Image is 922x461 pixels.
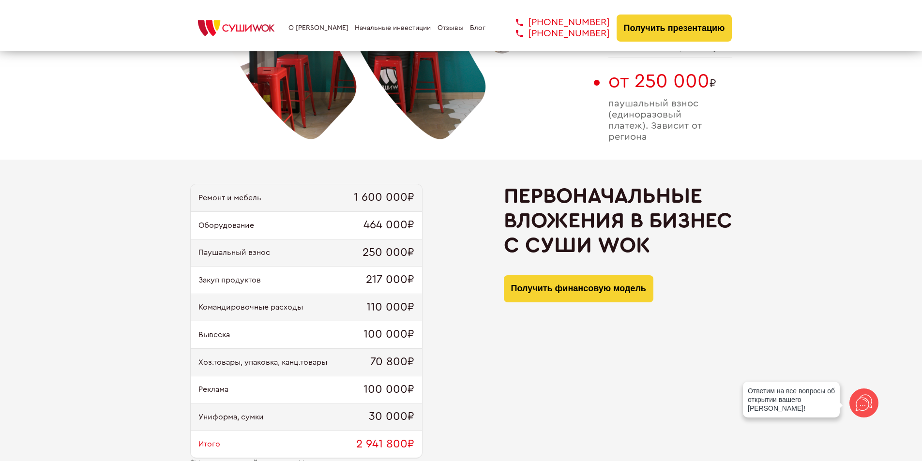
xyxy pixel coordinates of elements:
h2: Первоначальные вложения в бизнес с Суши Wok [504,184,732,257]
span: Оборудование [198,221,254,230]
span: Униформа, сумки [198,413,264,421]
a: О [PERSON_NAME] [288,24,348,32]
span: 1 600 000₽ [354,191,414,205]
span: 110 000₽ [366,301,414,314]
span: 250 000₽ [363,246,414,260]
span: Паушальный взнос [198,248,270,257]
div: Ответим на все вопросы об открытии вашего [PERSON_NAME]! [743,382,840,417]
button: Получить финансовую модель [504,275,653,302]
span: Ремонт и мебель [198,193,261,202]
button: Получить презентацию [617,15,732,42]
a: [PHONE_NUMBER] [501,17,610,28]
span: Закуп продуктов [198,276,261,284]
img: СУШИWOK [190,17,282,39]
span: Итого [198,440,220,448]
span: Вывеска [198,330,230,339]
a: Блог [470,24,485,32]
span: 2 941 800₽ [356,438,414,451]
span: 30 000₽ [369,410,414,424]
a: Начальные инвестиции [355,24,431,32]
span: 464 000₽ [363,219,414,232]
span: 100 000₽ [363,328,414,342]
span: 70 800₽ [370,356,414,369]
span: от 250 000 [608,72,710,91]
span: Хоз.товары, упаковка, канц.товары [198,358,327,367]
span: Реклама [198,385,228,394]
span: Командировочные расходы [198,303,303,312]
a: [PHONE_NUMBER] [501,28,610,39]
a: Отзывы [438,24,464,32]
span: ₽ [608,70,732,92]
span: паушальный взнос (единоразовый платеж). Зависит от региона [608,98,732,143]
span: 100 000₽ [363,383,414,397]
span: 217 000₽ [366,273,414,287]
